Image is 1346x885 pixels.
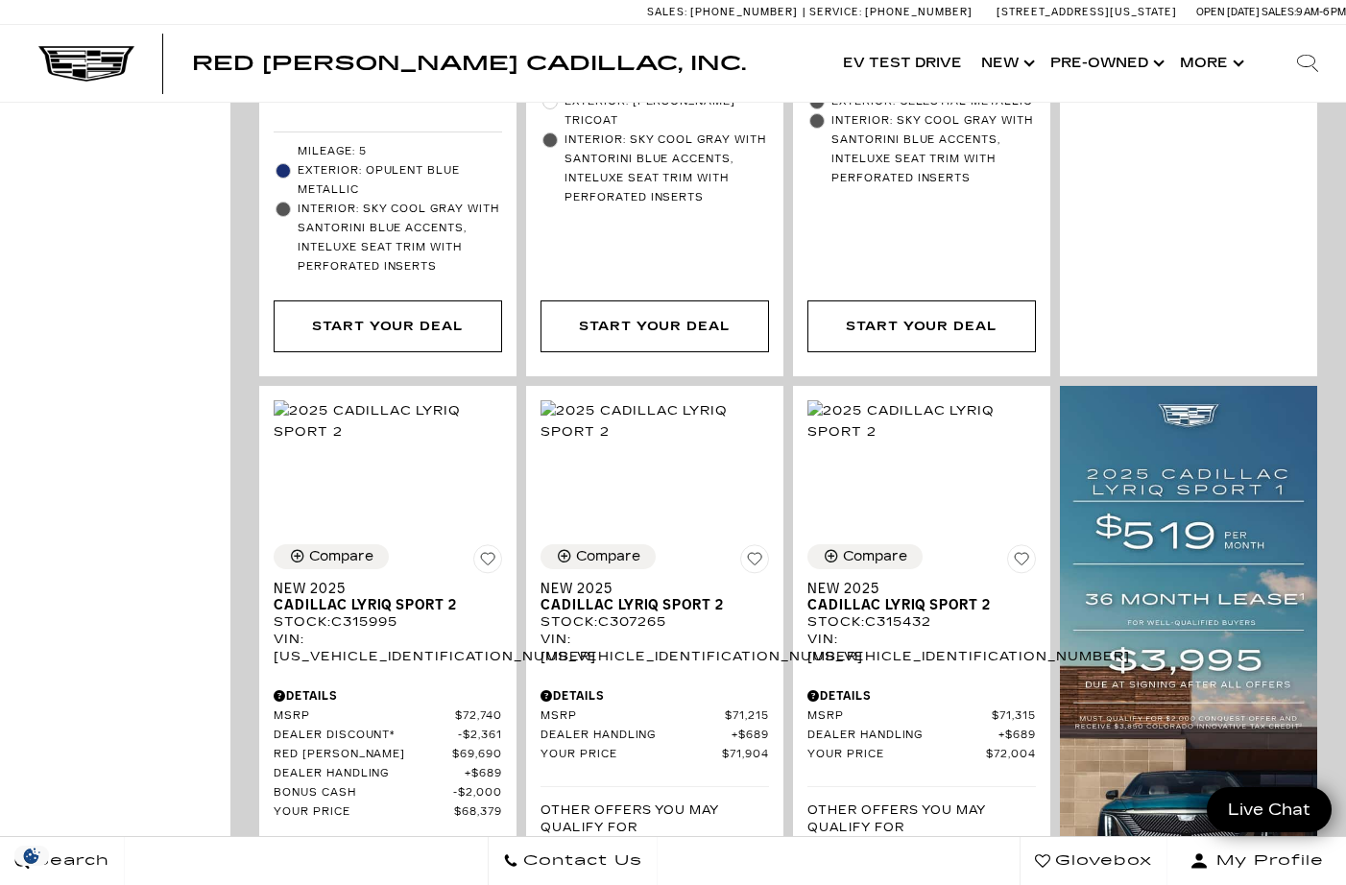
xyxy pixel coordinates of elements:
[541,581,755,597] span: New 2025
[309,548,373,565] div: Compare
[452,748,502,762] span: $69,690
[807,801,1036,836] p: Other Offers You May Qualify For
[807,687,1036,705] div: Pricing Details - New 2025 Cadillac LYRIQ Sport 2
[809,6,862,18] span: Service:
[541,709,725,724] span: MSRP
[725,709,769,724] span: $71,215
[458,729,502,743] span: $2,361
[274,631,502,665] div: VIN: [US_VEHICLE_IDENTIFICATION_NUMBER]
[274,805,502,820] a: Your Price $68,379
[690,6,798,18] span: [PHONE_NUMBER]
[807,581,1036,613] a: New 2025Cadillac LYRIQ Sport 2
[274,729,502,743] a: Dealer Discount* $2,361
[274,786,502,801] a: Bonus Cash $2,000
[565,131,769,207] span: Interior: Sky Cool Gray with Santorini Blue accents, Inteluxe seat trim with Perforated inserts
[807,613,1036,631] div: Stock : C315432
[1209,848,1324,874] span: My Profile
[541,709,769,724] a: MSRP $71,215
[274,767,502,781] a: Dealer Handling $689
[312,316,464,337] div: Start Your Deal
[274,544,389,569] button: Compare Vehicle
[465,767,502,781] span: $689
[274,748,452,762] span: Red [PERSON_NAME]
[541,544,656,569] button: Compare Vehicle
[579,316,731,337] div: Start Your Deal
[843,548,907,565] div: Compare
[274,786,453,801] span: Bonus Cash
[992,709,1036,724] span: $71,315
[807,544,923,569] button: Compare Vehicle
[807,631,1036,665] div: VIN: [US_VEHICLE_IDENTIFICATION_NUMBER]
[274,687,502,705] div: Pricing Details - New 2025 Cadillac LYRIQ Sport 2
[647,7,803,17] a: Sales: [PHONE_NUMBER]
[541,400,769,442] img: 2025 Cadillac LYRIQ Sport 2
[541,748,722,762] span: Your Price
[998,729,1036,743] span: $689
[846,316,997,337] div: Start Your Deal
[541,801,769,836] p: Other Offers You May Qualify For
[10,846,54,866] img: Opt-Out Icon
[576,548,640,565] div: Compare
[1170,25,1250,102] button: More
[298,200,502,276] span: Interior: Sky Cool Gray with Santorini Blue accents, Inteluxe seat trim with Perforated inserts
[274,581,502,613] a: New 2025Cadillac LYRIQ Sport 2
[807,400,1036,442] img: 2025 Cadillac LYRIQ Sport 2
[274,748,502,762] a: Red [PERSON_NAME] $69,690
[541,631,769,665] div: VIN: [US_VEHICLE_IDENTIFICATION_NUMBER]
[30,848,109,874] span: Search
[565,92,769,131] span: Exterior: [PERSON_NAME] Tricoat
[1218,799,1320,821] span: Live Chat
[274,597,488,613] span: Cadillac LYRIQ Sport 2
[473,544,502,581] button: Save Vehicle
[454,805,502,820] span: $68,379
[807,729,1036,743] a: Dealer Handling $689
[274,581,488,597] span: New 2025
[541,300,769,352] div: Start Your Deal
[455,709,502,724] span: $72,740
[274,613,502,631] div: Stock : C315995
[38,45,134,82] img: Cadillac Dark Logo with Cadillac White Text
[807,300,1036,352] div: Start Your Deal
[1050,848,1152,874] span: Glovebox
[807,729,998,743] span: Dealer Handling
[541,613,769,631] div: Stock : C307265
[647,6,687,18] span: Sales:
[541,729,769,743] a: Dealer Handling $689
[274,729,458,743] span: Dealer Discount*
[274,709,455,724] span: MSRP
[807,581,1022,597] span: New 2025
[298,161,502,200] span: Exterior: Opulent Blue Metallic
[1196,6,1260,18] span: Open [DATE]
[807,597,1022,613] span: Cadillac LYRIQ Sport 2
[807,709,992,724] span: MSRP
[274,709,502,724] a: MSRP $72,740
[10,846,54,866] section: Click to Open Cookie Consent Modal
[541,597,755,613] span: Cadillac LYRIQ Sport 2
[1296,6,1346,18] span: 9 AM-6 PM
[192,52,746,75] span: Red [PERSON_NAME] Cadillac, Inc.
[541,748,769,762] a: Your Price $71,904
[541,729,732,743] span: Dealer Handling
[1020,837,1167,885] a: Glovebox
[1007,544,1036,581] button: Save Vehicle
[1167,837,1346,885] button: Open user profile menu
[274,300,502,352] div: Start Your Deal
[740,544,769,581] button: Save Vehicle
[274,400,502,442] img: 2025 Cadillac LYRIQ Sport 2
[274,767,465,781] span: Dealer Handling
[972,25,1041,102] a: New
[274,142,502,161] li: Mileage: 5
[732,729,769,743] span: $689
[807,709,1036,724] a: MSRP $71,315
[807,748,1036,762] a: Your Price $72,004
[274,805,454,820] span: Your Price
[1207,787,1332,832] a: Live Chat
[453,786,502,801] span: $2,000
[488,837,658,885] a: Contact Us
[192,54,746,73] a: Red [PERSON_NAME] Cadillac, Inc.
[865,6,973,18] span: [PHONE_NUMBER]
[1041,25,1170,102] a: Pre-Owned
[722,748,769,762] span: $71,904
[541,581,769,613] a: New 2025Cadillac LYRIQ Sport 2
